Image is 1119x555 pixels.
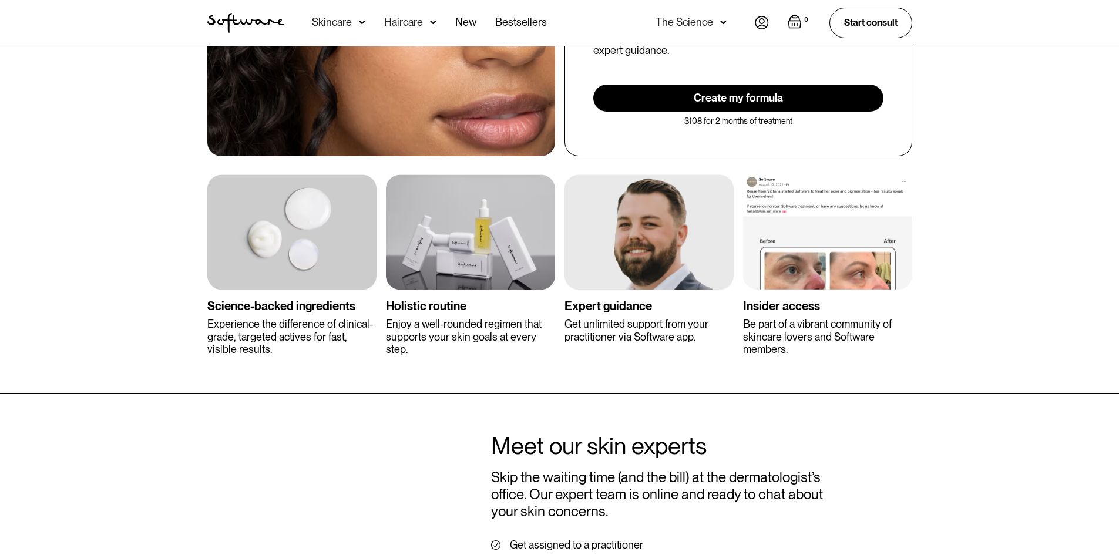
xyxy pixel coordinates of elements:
[430,16,436,28] img: arrow down
[491,432,844,460] div: Meet our skin experts
[386,318,555,356] div: Enjoy a well-rounded regimen that supports your skin goals at every step.
[384,16,423,28] div: Haircare
[510,539,643,551] div: Get assigned to a practitioner
[743,318,912,356] div: Be part of a vibrant community of skincare lovers and Software members.
[312,16,352,28] div: Skincare
[593,116,883,126] div: $108 for 2 months of treatment
[207,13,284,33] img: Software Logo
[593,85,883,112] a: Create my formula
[386,299,555,313] div: Holistic routine
[743,299,912,313] div: Insider access
[207,318,377,356] div: Experience the difference of clinical-grade, targeted actives for fast, visible results.
[656,16,713,28] div: The Science
[564,318,734,343] div: Get unlimited support from your practitioner via Software app.
[720,16,727,28] img: arrow down
[207,299,377,313] div: Science-backed ingredients
[207,13,284,33] a: home
[564,299,734,313] div: Expert guidance
[802,15,811,25] div: 0
[359,16,365,28] img: arrow down
[491,469,844,520] div: Skip the waiting time (and the bill) at the dermatologist’s office. Our expert team is online and...
[788,15,811,31] a: Open empty cart
[829,8,912,38] a: Start consult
